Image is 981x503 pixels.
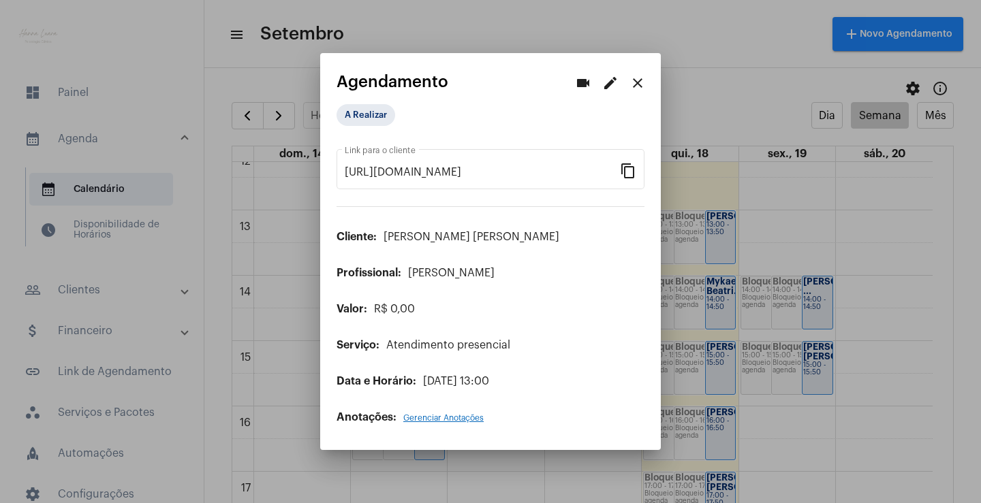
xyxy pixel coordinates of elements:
[337,73,448,91] span: Agendamento
[337,267,401,278] span: Profissional:
[337,340,379,351] span: Serviço:
[602,75,619,91] mat-icon: edit
[345,166,620,178] input: Link
[629,75,646,91] mat-icon: close
[423,376,489,387] span: [DATE] 13:00
[408,267,495,278] span: [PERSON_NAME]
[337,231,377,242] span: Cliente:
[386,340,510,351] span: Atendimento presencial
[337,412,396,423] span: Anotações:
[384,231,559,242] span: [PERSON_NAME] [PERSON_NAME]
[575,75,591,91] mat-icon: videocam
[337,376,416,387] span: Data e Horário:
[374,304,415,314] span: R$ 0,00
[337,104,395,126] mat-chip: A Realizar
[620,162,636,178] mat-icon: content_copy
[337,304,367,314] span: Valor:
[403,414,484,422] span: Gerenciar Anotações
